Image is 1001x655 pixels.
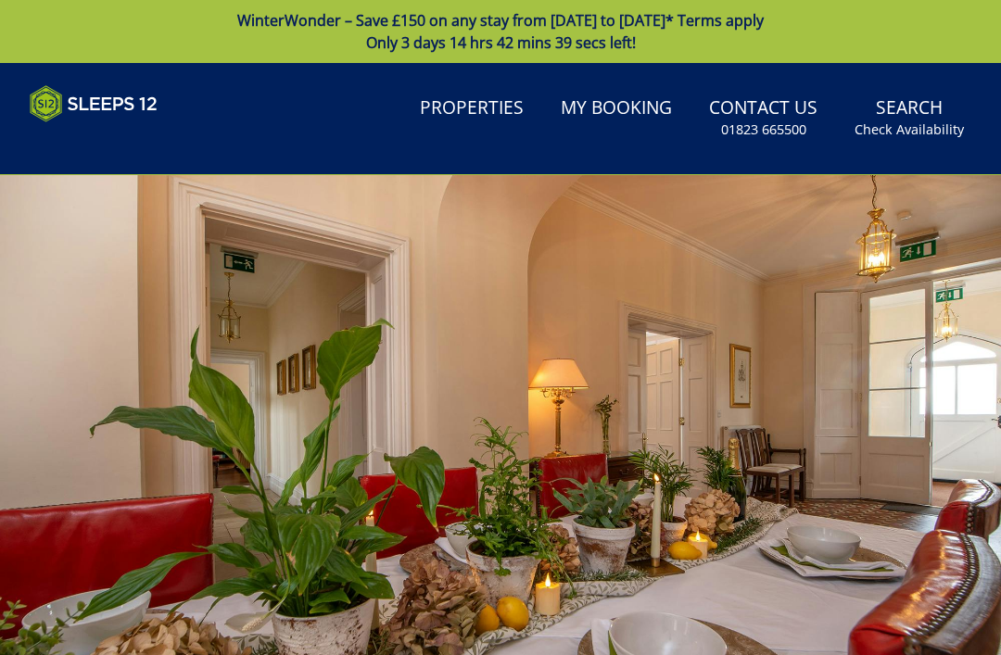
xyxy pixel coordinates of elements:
a: Properties [412,88,531,130]
small: 01823 665500 [721,120,806,139]
img: Sleeps 12 [30,85,158,122]
a: My Booking [553,88,679,130]
a: SearchCheck Availability [847,88,971,148]
span: Only 3 days 14 hrs 42 mins 39 secs left! [366,32,636,53]
iframe: Customer reviews powered by Trustpilot [20,133,215,149]
a: Contact Us01823 665500 [702,88,825,148]
small: Check Availability [855,120,964,139]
